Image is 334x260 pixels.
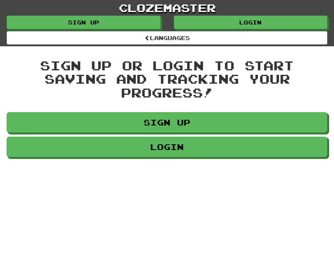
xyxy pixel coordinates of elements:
a: Login [174,16,328,29]
a: Sign up [7,112,327,133]
a: Sign up [7,16,161,29]
div: Sign up or login to start saving and tracking your progress! [7,59,327,100]
a: Login [7,137,327,157]
a: Languages [7,31,327,45]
